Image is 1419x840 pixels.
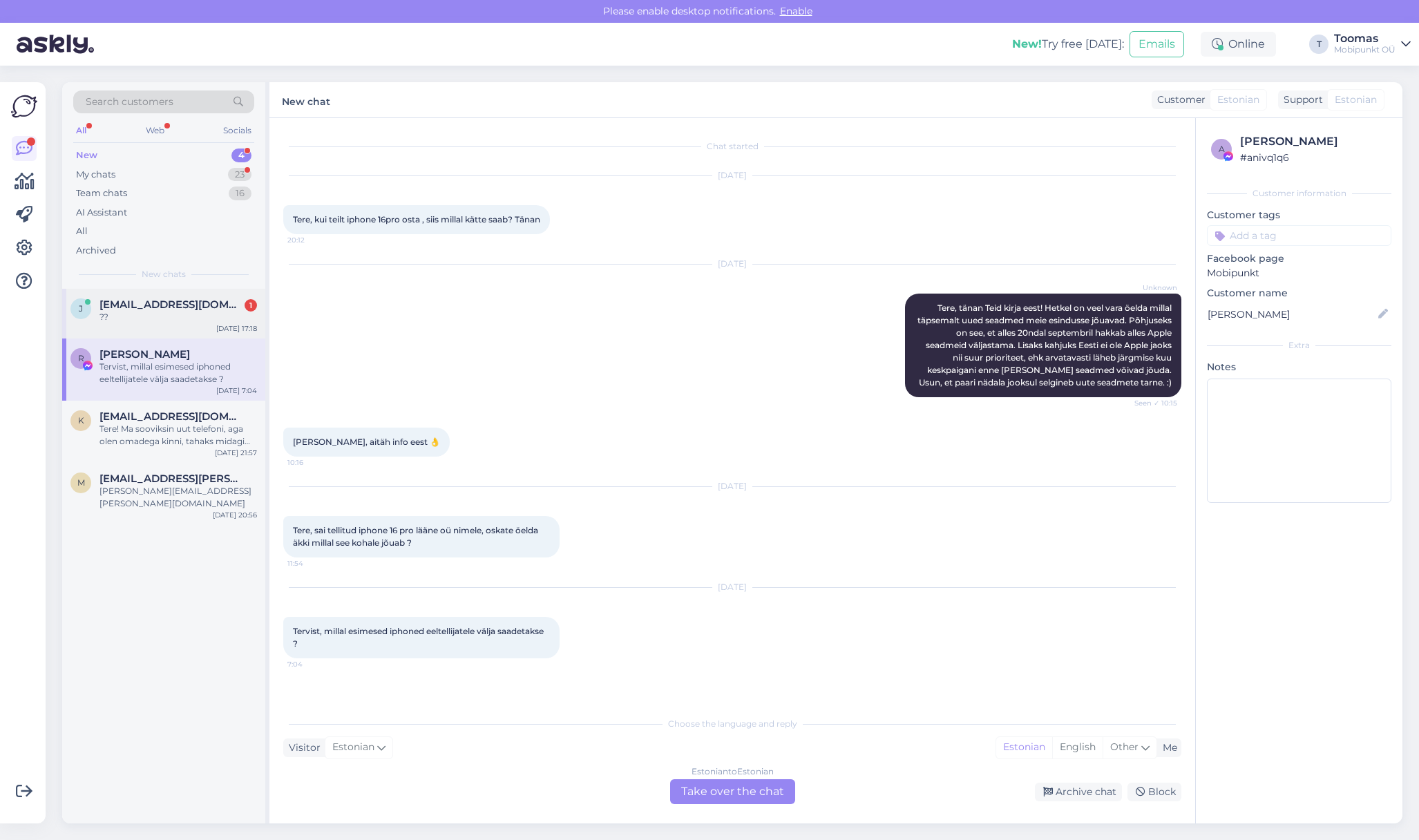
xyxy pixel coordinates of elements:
img: Askly Logo [11,93,37,120]
span: jeemann25@gmail.com [99,298,243,311]
span: 20:12 [287,235,339,245]
div: Me [1157,741,1177,755]
span: Other [1110,741,1139,753]
p: Mobipunkt [1207,266,1391,280]
span: monika.aedma@gmail.com [99,472,243,485]
div: Try free [DATE]: [1012,36,1124,52]
div: Take over the chat [670,779,795,804]
div: Toomas [1334,33,1396,44]
div: [DATE] 20:56 [213,510,257,520]
div: All [76,225,88,238]
div: Chat started [283,140,1181,153]
span: Tere, kui teilt iphone 16pro osta , siis millal kätte saab? Tänan [293,214,540,225]
span: Unknown [1125,283,1177,293]
span: 11:54 [287,558,339,569]
span: Tere, tänan Teid kirja eest! Hetkel on veel vara öelda millal täpsemalt uued seadmed meie esindus... [917,303,1174,388]
div: All [73,122,89,140]
div: [DATE] [283,581,1181,593]
div: 23 [228,168,251,182]
input: Add a tag [1207,225,1391,246]
div: My chats [76,168,115,182]
a: ToomasMobipunkt OÜ [1334,33,1411,55]
label: New chat [282,90,330,109]
div: [DATE] [283,258,1181,270]
input: Add name [1208,307,1375,322]
span: [PERSON_NAME], aitäh info eest 👌 [293,437,440,447]
div: Mobipunkt OÜ [1334,44,1396,55]
p: Facebook page [1207,251,1391,266]
div: 16 [229,187,251,200]
span: Reiko Reinau [99,348,190,361]
div: Web [143,122,167,140]
div: Socials [220,122,254,140]
div: Choose the language and reply [283,718,1181,730]
div: Estonian to Estonian [692,765,774,778]
span: 7:04 [287,659,339,669]
div: Customer information [1207,187,1391,200]
div: [DATE] [283,169,1181,182]
div: Extra [1207,339,1391,352]
div: 4 [231,149,251,162]
b: New! [1012,37,1042,50]
div: Team chats [76,187,127,200]
div: [DATE] 7:04 [216,385,257,396]
div: Support [1278,93,1323,107]
div: [DATE] 21:57 [215,448,257,458]
div: Online [1201,32,1276,57]
div: Archive chat [1035,783,1122,801]
div: T [1309,35,1328,54]
p: Customer name [1207,286,1391,300]
div: [DATE] [283,480,1181,493]
span: a [1219,144,1225,154]
span: k [78,415,84,426]
div: [PERSON_NAME] [1240,133,1387,150]
div: Customer [1152,93,1206,107]
span: Enable [776,5,817,17]
span: Search customers [86,95,173,109]
span: New chats [142,268,186,280]
div: [DATE] 17:18 [216,323,257,334]
p: Notes [1207,360,1391,374]
span: 10:16 [287,457,339,468]
div: ?? [99,311,257,323]
div: Tere! Ma sooviksin uut telefoni, aga olen omadega kinni, tahaks midagi mis on kõrgem kui 60hz ekr... [99,423,257,448]
span: R [78,353,84,363]
span: Estonian [332,740,374,755]
div: 1 [245,299,257,312]
span: Tere, sai tellitud iphone 16 pro lääne oü nimele, oskate öelda äkki millal see kohale jõuab ? [293,525,540,548]
div: [PERSON_NAME][EMAIL_ADDRESS][PERSON_NAME][DOMAIN_NAME] [99,485,257,510]
span: kunozifier@gmail.com [99,410,243,423]
button: Emails [1130,31,1184,57]
span: Estonian [1335,93,1377,107]
p: Customer tags [1207,208,1391,222]
span: Tervist, millal esimesed iphoned eeltellijatele välja saadetakse ? [293,626,546,649]
div: Block [1127,783,1181,801]
span: Estonian [1217,93,1259,107]
div: AI Assistant [76,206,127,220]
div: New [76,149,97,162]
div: # anivq1q6 [1240,150,1387,165]
span: m [77,477,85,488]
div: English [1052,737,1103,758]
span: Seen ✓ 10:15 [1125,398,1177,408]
span: j [79,303,83,314]
div: Archived [76,244,116,258]
div: Estonian [996,737,1052,758]
div: Visitor [283,741,321,755]
div: Tervist, millal esimesed iphoned eeltellijatele välja saadetakse ? [99,361,257,385]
